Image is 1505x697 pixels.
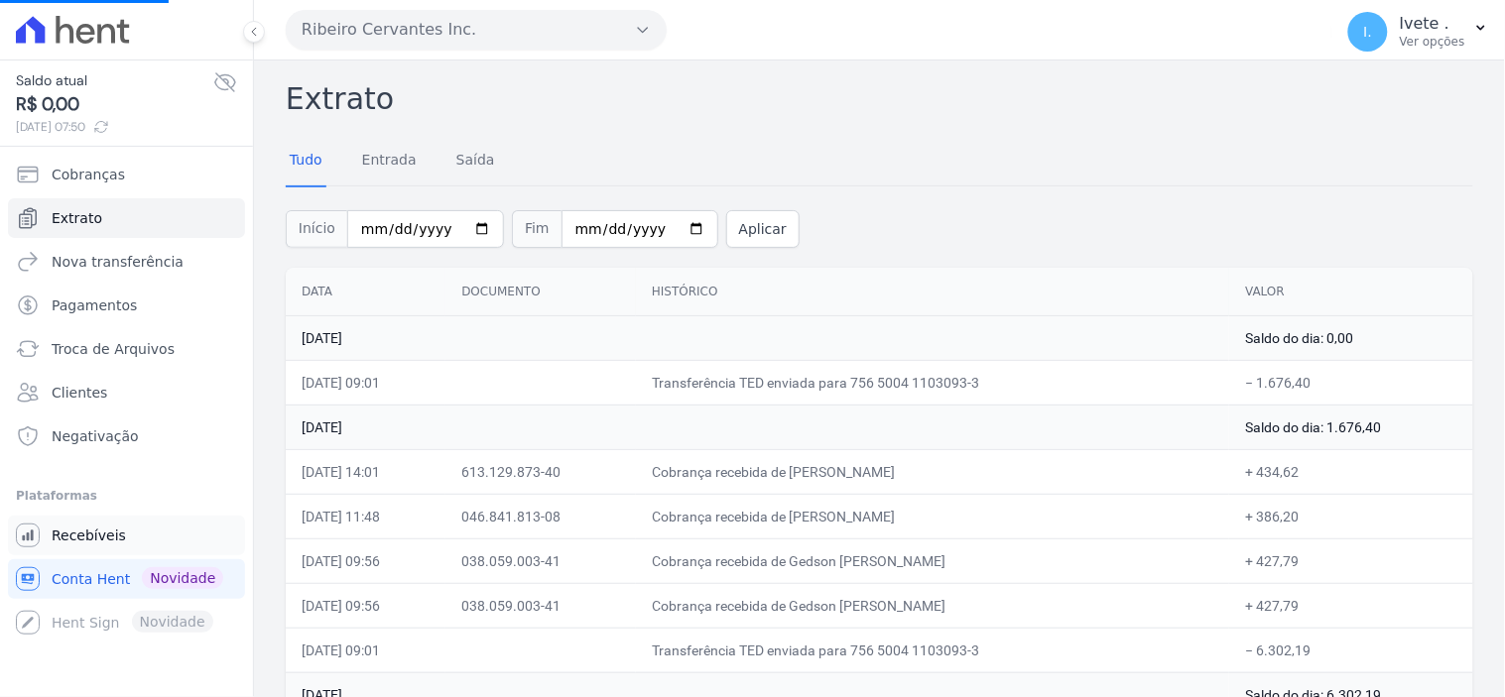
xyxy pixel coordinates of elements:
td: [DATE] [286,405,1229,449]
td: + 427,79 [1229,538,1473,583]
span: I. [1364,25,1373,39]
a: Negativação [8,416,245,456]
span: Novidade [142,567,223,589]
td: Cobrança recebida de Gedson [PERSON_NAME] [636,583,1230,628]
a: Tudo [286,136,326,187]
th: Documento [445,268,636,316]
td: Cobrança recebida de Gedson [PERSON_NAME] [636,538,1230,583]
a: Saída [452,136,499,187]
button: Ribeiro Cervantes Inc. [286,10,667,50]
h2: Extrato [286,76,1473,121]
td: [DATE] 09:56 [286,538,445,583]
a: Troca de Arquivos [8,329,245,369]
button: I. Ivete . Ver opções [1332,4,1505,59]
a: Entrada [358,136,421,187]
td: Saldo do dia: 1.676,40 [1229,405,1473,449]
nav: Sidebar [16,155,237,642]
a: Clientes [8,373,245,412]
td: − 6.302,19 [1229,628,1473,672]
button: Aplicar [726,210,800,248]
span: [DATE] 07:50 [16,118,213,136]
td: [DATE] 09:56 [286,583,445,628]
p: Ver opções [1400,34,1465,50]
td: [DATE] 14:01 [286,449,445,494]
th: Histórico [636,268,1230,316]
span: R$ 0,00 [16,91,213,118]
td: Cobrança recebida de [PERSON_NAME] [636,494,1230,538]
p: Ivete . [1400,14,1465,34]
td: + 386,20 [1229,494,1473,538]
span: Recebíveis [52,525,126,545]
span: Saldo atual [16,70,213,91]
span: Nova transferência [52,252,184,272]
td: Cobrança recebida de [PERSON_NAME] [636,449,1230,494]
a: Extrato [8,198,245,238]
div: Plataformas [16,484,237,508]
td: + 434,62 [1229,449,1473,494]
a: Conta Hent Novidade [8,559,245,599]
span: Cobranças [52,165,125,184]
span: Troca de Arquivos [52,339,175,359]
td: [DATE] 09:01 [286,360,445,405]
td: Transferência TED enviada para 756 5004 1103093-3 [636,360,1230,405]
td: − 1.676,40 [1229,360,1473,405]
td: 038.059.003-41 [445,538,636,583]
a: Pagamentos [8,286,245,325]
a: Cobranças [8,155,245,194]
span: Clientes [52,383,107,403]
td: Saldo do dia: 0,00 [1229,315,1473,360]
span: Conta Hent [52,569,130,589]
td: + 427,79 [1229,583,1473,628]
th: Data [286,268,445,316]
td: [DATE] 11:48 [286,494,445,538]
a: Nova transferência [8,242,245,282]
span: Fim [512,210,562,248]
span: Pagamentos [52,295,137,315]
td: Transferência TED enviada para 756 5004 1103093-3 [636,628,1230,672]
td: [DATE] 09:01 [286,628,445,672]
td: 046.841.813-08 [445,494,636,538]
a: Recebíveis [8,516,245,555]
td: 613.129.873-40 [445,449,636,494]
span: Extrato [52,208,102,228]
td: 038.059.003-41 [445,583,636,628]
th: Valor [1229,268,1473,316]
span: Negativação [52,426,139,446]
span: Início [286,210,347,248]
td: [DATE] [286,315,1229,360]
